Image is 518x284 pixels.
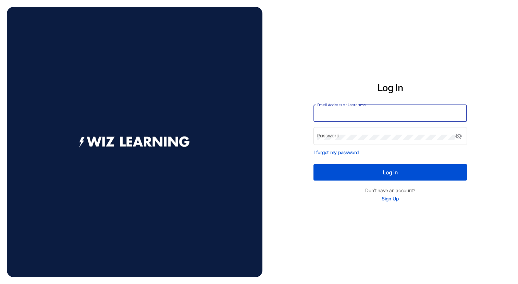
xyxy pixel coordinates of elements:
p: Don't have an account? [365,187,415,194]
a: Sign Up [382,196,399,201]
img: footer logo [77,133,192,151]
button: Log in [313,164,467,181]
mat-icon: visibility_off [455,132,463,140]
h2: Log In [313,82,467,94]
p: I forgot my password [313,149,467,156]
